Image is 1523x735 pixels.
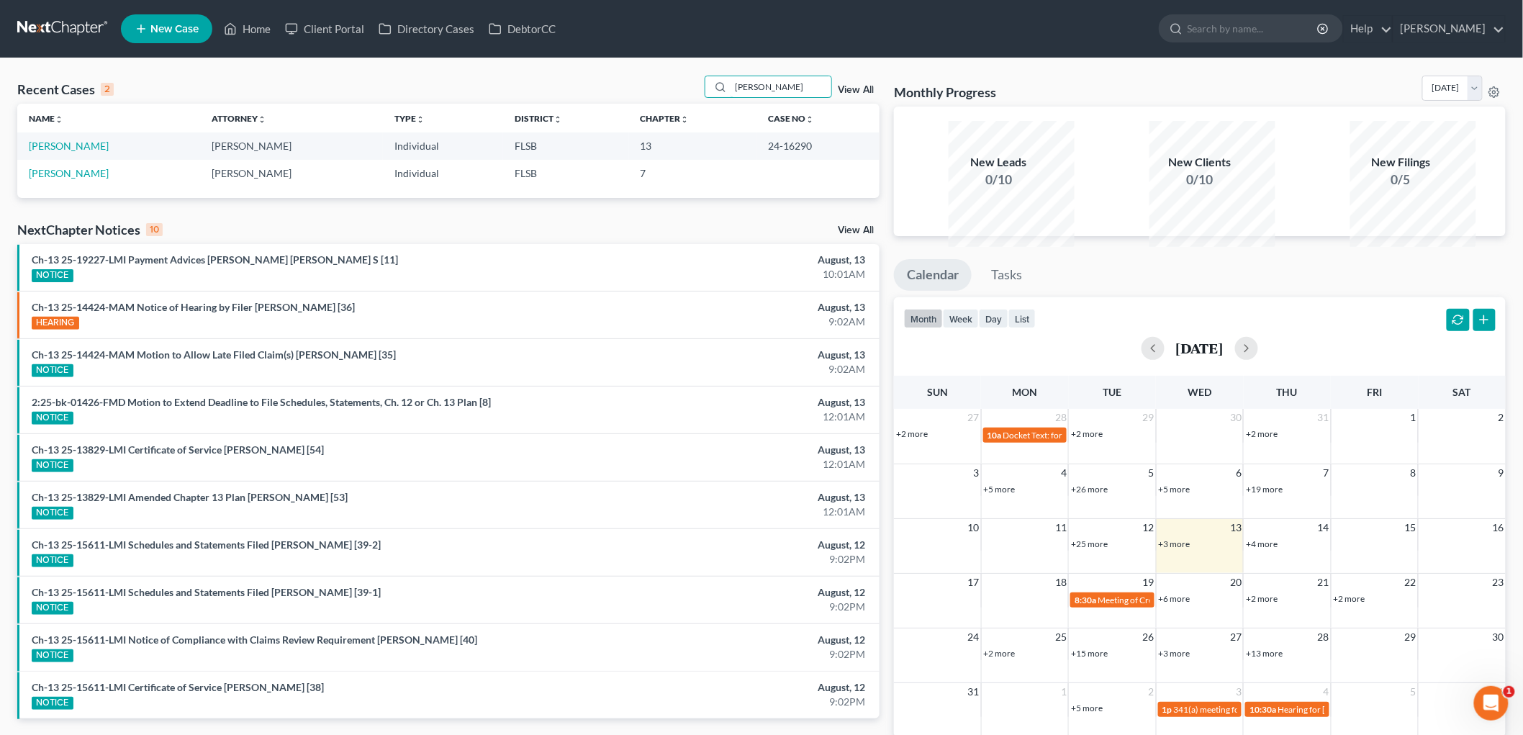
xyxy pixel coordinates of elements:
span: Docket Text: for [PERSON_NAME] [1003,430,1132,441]
span: 2 [1497,409,1506,426]
span: 29 [1142,409,1156,426]
a: Chapterunfold_more [641,113,690,124]
a: +2 more [984,648,1016,659]
div: New Filings [1350,154,1451,171]
a: Ch-13 25-14424-MAM Motion to Allow Late Filed Claim(s) [PERSON_NAME] [35] [32,348,396,361]
div: NOTICE [32,697,73,710]
a: +5 more [1159,484,1190,495]
div: New Clients [1149,154,1250,171]
i: unfold_more [416,115,425,124]
a: Ch-13 25-15611-LMI Certificate of Service [PERSON_NAME] [38] [32,681,324,693]
span: 5 [1147,464,1156,482]
span: 1 [1059,683,1068,700]
a: Case Nounfold_more [768,113,814,124]
a: Ch-13 25-19227-LMI Payment Advices [PERSON_NAME] [PERSON_NAME] S [11] [32,253,398,266]
span: Wed [1188,386,1211,398]
span: 27 [1229,628,1243,646]
a: Help [1344,16,1392,42]
i: unfold_more [55,115,63,124]
a: +2 more [1246,593,1278,604]
span: 2 [1147,683,1156,700]
div: August, 12 [597,538,865,552]
i: unfold_more [553,115,562,124]
span: 21 [1316,574,1331,591]
a: Ch-13 25-13829-LMI Certificate of Service [PERSON_NAME] [54] [32,443,324,456]
span: 25 [1054,628,1068,646]
span: 1p [1162,704,1172,715]
span: 10a [988,430,1002,441]
button: day [979,309,1008,328]
div: August, 13 [597,443,865,457]
div: Recent Cases [17,81,114,98]
span: 8:30a [1075,595,1096,605]
div: HEARING [32,317,79,330]
span: 26 [1142,628,1156,646]
div: New Leads [949,154,1049,171]
a: +5 more [1071,703,1103,713]
span: Sat [1453,386,1471,398]
span: 3 [972,464,981,482]
a: Typeunfold_more [394,113,425,124]
td: Individual [383,160,503,186]
span: 5 [1409,683,1418,700]
a: View All [838,225,874,235]
a: Client Portal [278,16,371,42]
div: 10 [146,223,163,236]
div: 0/10 [1149,171,1250,189]
span: Hearing for [PERSON_NAME] [1278,704,1390,715]
span: 18 [1054,574,1068,591]
button: week [943,309,979,328]
div: 12:01AM [597,457,865,472]
div: NextChapter Notices [17,221,163,238]
span: 11 [1054,519,1068,536]
span: 19 [1142,574,1156,591]
div: NOTICE [32,602,73,615]
div: 9:02PM [597,600,865,614]
a: [PERSON_NAME] [29,140,109,152]
span: 31 [967,683,981,700]
span: 9 [1497,464,1506,482]
span: 30 [1491,628,1506,646]
div: 9:02AM [597,362,865,376]
div: August, 13 [597,253,865,267]
a: +3 more [1159,538,1190,549]
div: 9:02AM [597,315,865,329]
span: 28 [1316,628,1331,646]
a: Home [217,16,278,42]
span: 20 [1229,574,1243,591]
td: FLSB [503,160,628,186]
span: 6 [1497,683,1506,700]
i: unfold_more [258,115,266,124]
div: NOTICE [32,412,73,425]
a: +2 more [896,428,928,439]
span: 1 [1409,409,1418,426]
div: 9:02PM [597,695,865,709]
span: Meeting of Creditors for [PERSON_NAME] [PERSON_NAME] [1098,595,1327,605]
input: Search by name... [1188,15,1319,42]
button: list [1008,309,1036,328]
span: 15 [1404,519,1418,536]
a: Directory Cases [371,16,482,42]
span: 13 [1229,519,1243,536]
div: 9:02PM [597,552,865,567]
span: 10:30a [1249,704,1276,715]
div: NOTICE [32,507,73,520]
i: unfold_more [805,115,814,124]
span: 17 [967,574,981,591]
span: 10 [967,519,981,536]
span: 16 [1491,519,1506,536]
button: month [904,309,943,328]
span: 28 [1054,409,1068,426]
span: 31 [1316,409,1331,426]
input: Search by name... [731,76,831,97]
a: +2 more [1071,428,1103,439]
span: 8 [1409,464,1418,482]
a: +5 more [984,484,1016,495]
h3: Monthly Progress [894,84,996,101]
div: 12:01AM [597,505,865,519]
a: Attorneyunfold_more [212,113,266,124]
div: August, 12 [597,680,865,695]
a: +4 more [1246,538,1278,549]
div: NOTICE [32,459,73,472]
span: New Case [150,24,199,35]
